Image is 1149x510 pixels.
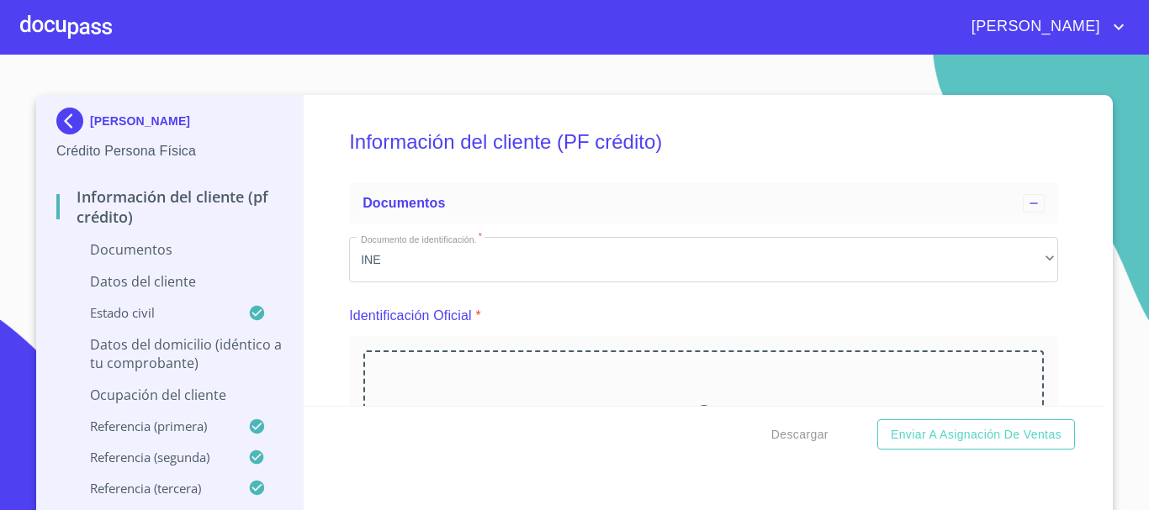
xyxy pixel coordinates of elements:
p: Información del cliente (PF crédito) [56,187,283,227]
div: INE [349,237,1058,282]
span: Descargar [771,424,829,445]
span: Enviar a Asignación de Ventas [891,424,1062,445]
button: Descargar [765,419,835,450]
p: Datos del cliente [56,272,283,291]
img: Docupass spot blue [56,108,90,134]
span: [PERSON_NAME] [959,13,1109,40]
div: [PERSON_NAME] [56,108,283,141]
button: account of current user [959,13,1129,40]
button: Enviar a Asignación de Ventas [877,419,1075,450]
h5: Información del cliente (PF crédito) [349,108,1058,176]
p: Crédito Persona Física [56,141,283,161]
div: Documentos [349,183,1058,223]
p: Estado Civil [56,304,248,321]
p: Datos del domicilio (idéntico a tu comprobante) [56,335,283,372]
p: Ocupación del Cliente [56,386,283,404]
p: Referencia (segunda) [56,449,248,465]
p: Documentos [56,240,283,259]
p: Referencia (tercera) [56,480,248,497]
span: Documentos [363,196,445,210]
p: [PERSON_NAME] [90,114,190,128]
p: Referencia (primera) [56,418,248,434]
p: Identificación Oficial [349,306,472,326]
